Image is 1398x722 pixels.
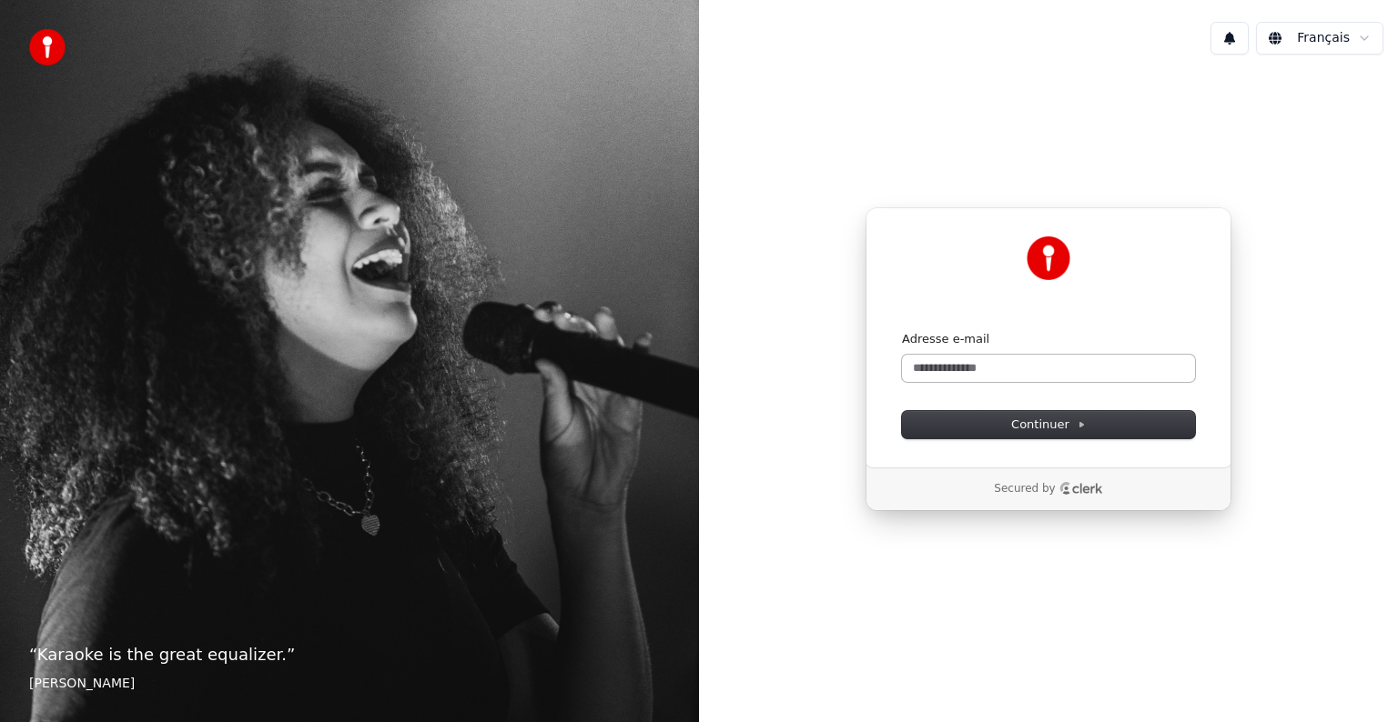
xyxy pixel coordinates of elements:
[902,411,1195,438] button: Continuer
[29,29,66,65] img: youka
[29,642,670,667] p: “ Karaoke is the great equalizer. ”
[1011,416,1086,433] span: Continuer
[902,331,989,347] label: Adresse e-mail
[1027,236,1070,280] img: Youka
[1059,482,1103,495] a: Clerk logo
[29,675,670,693] footer: [PERSON_NAME]
[994,482,1055,496] p: Secured by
